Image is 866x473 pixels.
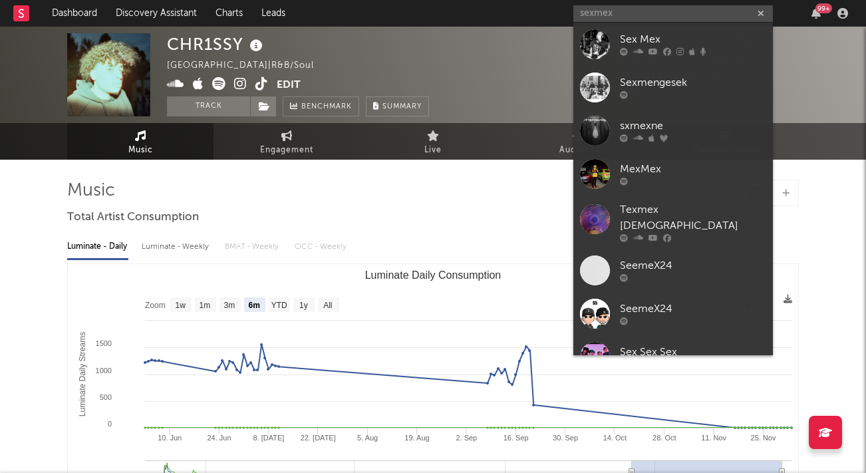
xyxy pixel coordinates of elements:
[214,123,360,160] a: Engagement
[200,301,211,310] text: 1m
[67,123,214,160] a: Music
[357,434,378,442] text: 5. Aug
[382,103,422,110] span: Summary
[573,292,773,335] a: SeemeX24
[271,301,287,310] text: YTD
[301,434,336,442] text: 22. [DATE]
[701,434,726,442] text: 11. Nov
[100,393,112,401] text: 500
[260,142,313,158] span: Engagement
[283,96,359,116] a: Benchmark
[365,269,502,281] text: Luminate Daily Consumption
[603,434,627,442] text: 14. Oct
[504,434,529,442] text: 16. Sep
[456,434,477,442] text: 2. Sep
[620,162,766,178] div: MexMex
[573,152,773,196] a: MexMex
[67,210,199,226] span: Total Artist Consumption
[128,142,153,158] span: Music
[207,434,231,442] text: 24. Jun
[573,196,773,249] a: Texmex [DEMOGRAPHIC_DATA]
[142,236,212,258] div: Luminate - Weekly
[620,118,766,134] div: sxmexne
[96,367,112,375] text: 1000
[224,301,235,310] text: 3m
[620,32,766,48] div: Sex Mex
[360,123,506,160] a: Live
[249,301,260,310] text: 6m
[751,434,776,442] text: 25. Nov
[78,332,87,416] text: Luminate Daily Streams
[652,434,676,442] text: 28. Oct
[404,434,429,442] text: 19. Aug
[301,99,352,115] span: Benchmark
[573,109,773,152] a: sxmexne
[167,58,329,74] div: [GEOGRAPHIC_DATA] | R&B/Soul
[620,202,766,234] div: Texmex [DEMOGRAPHIC_DATA]
[573,249,773,292] a: SeemeX24
[299,301,308,310] text: 1y
[620,301,766,317] div: SeemeX24
[573,23,773,66] a: Sex Mex
[815,3,832,13] div: 99 +
[573,66,773,109] a: Sexmengesek
[253,434,284,442] text: 8. [DATE]
[573,5,773,22] input: Search for artists
[424,142,442,158] span: Live
[620,258,766,274] div: SeemeX24
[67,236,128,258] div: Luminate - Daily
[277,77,301,94] button: Edit
[811,8,821,19] button: 99+
[620,345,766,361] div: Sex Sex Sex
[175,301,186,310] text: 1w
[108,420,112,428] text: 0
[573,335,773,379] a: Sex Sex Sex
[620,75,766,91] div: Sexmengesek
[167,33,266,55] div: CHR1SSY
[145,301,166,310] text: Zoom
[167,96,250,116] button: Track
[96,339,112,347] text: 1500
[506,123,652,160] a: Audience
[323,301,332,310] text: All
[553,434,578,442] text: 30. Sep
[559,142,600,158] span: Audience
[158,434,182,442] text: 10. Jun
[366,96,429,116] button: Summary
